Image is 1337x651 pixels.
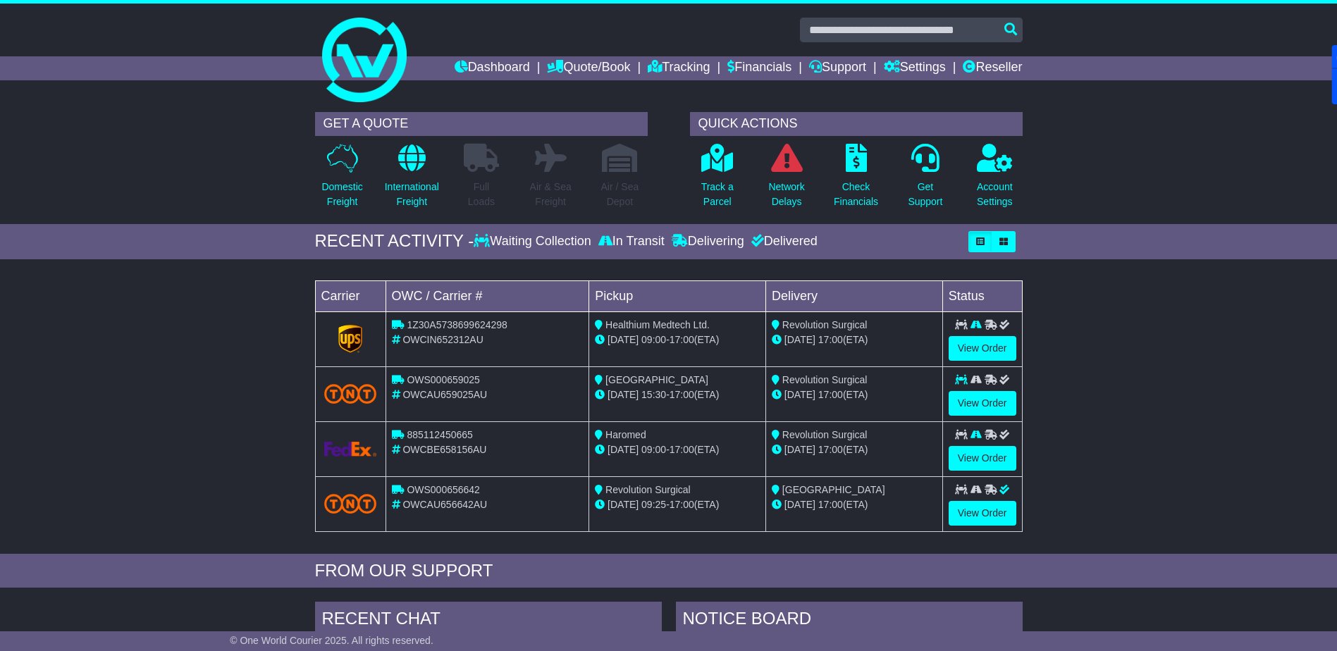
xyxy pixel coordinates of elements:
a: View Order [949,446,1016,471]
a: Dashboard [455,56,530,80]
span: [DATE] [608,499,639,510]
a: View Order [949,336,1016,361]
p: Network Delays [768,180,804,209]
div: Waiting Collection [474,234,594,249]
span: 885112450665 [407,429,472,440]
span: © One World Courier 2025. All rights reserved. [230,635,433,646]
span: 17:00 [818,389,843,400]
span: 09:25 [641,499,666,510]
a: Track aParcel [701,143,734,217]
p: Air & Sea Freight [530,180,572,209]
p: International Freight [385,180,439,209]
img: TNT_Domestic.png [324,494,377,513]
span: 17:00 [818,334,843,345]
td: Carrier [315,280,386,311]
img: GetCarrierServiceLogo [338,325,362,353]
div: (ETA) [772,333,937,347]
a: InternationalFreight [384,143,440,217]
div: (ETA) [772,497,937,512]
span: OWS000656642 [407,484,480,495]
a: Settings [884,56,946,80]
span: 17:00 [670,499,694,510]
span: OWCBE658156AU [402,444,486,455]
a: NetworkDelays [768,143,805,217]
span: [GEOGRAPHIC_DATA] [605,374,708,385]
div: RECENT ACTIVITY - [315,231,474,252]
p: Full Loads [464,180,499,209]
div: FROM OUR SUPPORT [315,561,1023,581]
span: [DATE] [608,444,639,455]
span: 09:00 [641,444,666,455]
p: Track a Parcel [701,180,734,209]
span: [DATE] [784,499,815,510]
span: 17:00 [818,444,843,455]
div: - (ETA) [595,387,760,402]
span: Revolution Surgical [782,429,868,440]
span: 17:00 [670,389,694,400]
a: GetSupport [907,143,943,217]
span: Healthium Medtech Ltd. [605,319,710,330]
a: Financials [727,56,791,80]
div: GET A QUOTE [315,112,648,136]
div: - (ETA) [595,497,760,512]
p: Domestic Freight [321,180,362,209]
a: CheckFinancials [833,143,879,217]
td: OWC / Carrier # [386,280,589,311]
span: OWCIN652312AU [402,334,483,345]
span: [DATE] [608,334,639,345]
a: AccountSettings [976,143,1013,217]
span: [DATE] [784,444,815,455]
span: Revolution Surgical [605,484,691,495]
span: 17:00 [670,334,694,345]
span: Haromed [605,429,646,440]
div: - (ETA) [595,333,760,347]
span: OWCAU656642AU [402,499,487,510]
a: View Order [949,501,1016,526]
div: Delivering [668,234,748,249]
p: Get Support [908,180,942,209]
span: Revolution Surgical [782,374,868,385]
span: 17:00 [818,499,843,510]
span: [DATE] [608,389,639,400]
span: 1Z30A5738699624298 [407,319,507,330]
span: Revolution Surgical [782,319,868,330]
p: Check Financials [834,180,878,209]
div: Delivered [748,234,818,249]
div: QUICK ACTIONS [690,112,1023,136]
p: Air / Sea Depot [601,180,639,209]
img: GetCarrierServiceLogo [324,442,377,457]
a: DomesticFreight [321,143,363,217]
a: Quote/Book [547,56,630,80]
span: [GEOGRAPHIC_DATA] [782,484,885,495]
span: 17:00 [670,444,694,455]
td: Status [942,280,1022,311]
span: [DATE] [784,334,815,345]
span: 15:30 [641,389,666,400]
a: Support [809,56,866,80]
a: Reseller [963,56,1022,80]
a: Tracking [648,56,710,80]
td: Pickup [589,280,766,311]
img: TNT_Domestic.png [324,384,377,403]
div: - (ETA) [595,442,760,457]
div: RECENT CHAT [315,602,662,640]
span: OWS000659025 [407,374,480,385]
div: NOTICE BOARD [676,602,1023,640]
a: View Order [949,391,1016,416]
div: (ETA) [772,442,937,457]
p: Account Settings [977,180,1013,209]
span: [DATE] [784,389,815,400]
td: Delivery [765,280,942,311]
div: In Transit [595,234,668,249]
span: 09:00 [641,334,666,345]
div: (ETA) [772,387,937,402]
span: OWCAU659025AU [402,389,487,400]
